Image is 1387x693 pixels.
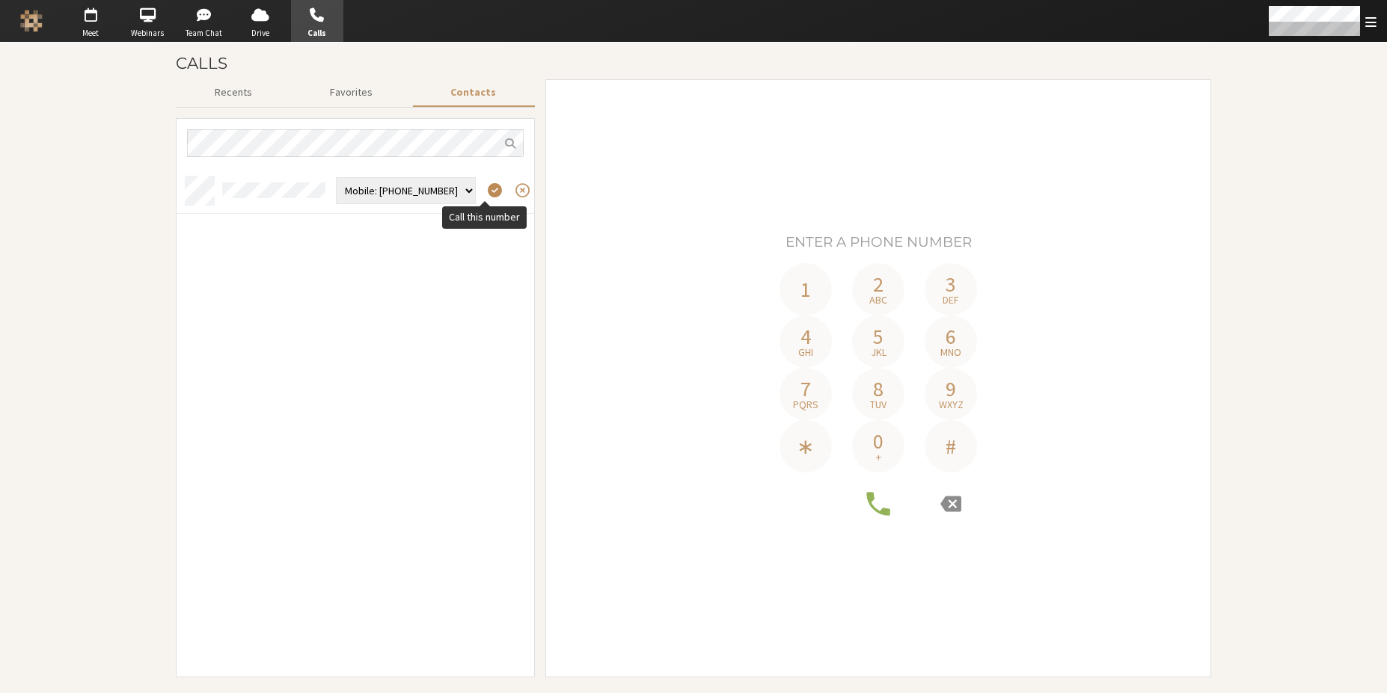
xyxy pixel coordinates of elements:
button: 1 [780,263,832,315]
button: ∗ [780,420,832,472]
h4: Phone number [557,221,1200,262]
span: Drive [234,27,287,40]
span: 3 [946,274,956,295]
span: tuv [870,399,887,410]
span: abc [869,295,887,305]
span: 8 [873,378,884,399]
span: + [876,452,881,462]
button: 5jkl [852,315,904,368]
span: jkl [871,347,887,357]
button: Recents [176,79,291,105]
span: Calls [291,27,343,40]
button: 9wxyz [925,368,977,420]
button: 3def [925,263,977,315]
button: 0+ [852,420,904,472]
button: Contacts [411,79,535,105]
span: # [946,436,956,457]
button: Call this number [481,182,509,199]
img: Iotum [20,10,43,32]
span: 7 [800,378,811,399]
span: 0 [873,431,884,452]
span: Webinars [121,27,174,40]
span: 6 [946,326,956,347]
div: grid [177,167,534,677]
span: mno [940,347,961,357]
span: 5 [873,326,884,347]
button: 7pqrs [780,368,832,420]
span: ∗ [797,436,814,457]
span: 4 [800,326,811,347]
button: Close [509,182,536,199]
button: 8tuv [852,368,904,420]
span: wxyz [939,399,964,410]
button: 6mno [925,315,977,368]
span: ghi [798,347,813,357]
button: 4ghi [780,315,832,368]
iframe: Chat [1350,654,1376,683]
span: pqrs [793,399,818,410]
button: 2abc [852,263,904,315]
span: 9 [946,378,956,399]
h3: Calls [176,55,1211,72]
span: Team Chat [178,27,230,40]
button: Favorites [291,79,411,105]
span: Meet [64,27,117,40]
button: # [925,420,977,472]
span: 2 [873,274,884,295]
span: 1 [800,279,811,300]
span: def [943,295,959,305]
